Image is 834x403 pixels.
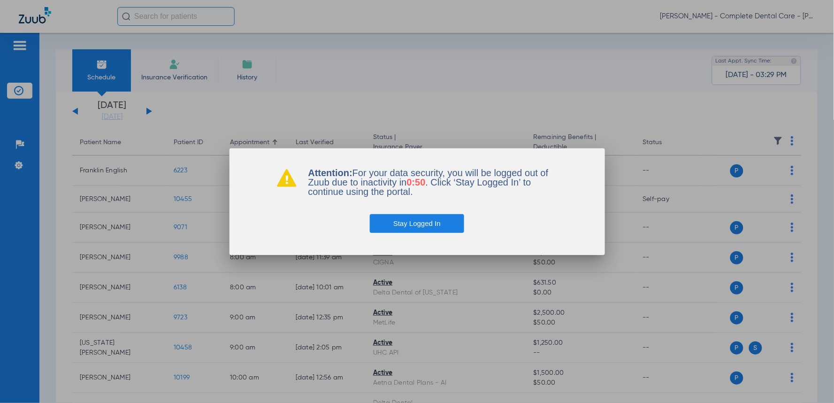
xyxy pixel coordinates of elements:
[308,168,558,196] p: For your data security, you will be logged out of Zuub due to inactivity in . Click ‘Stay Logged ...
[276,168,297,187] img: warning
[407,177,426,187] span: 0:50
[308,168,352,178] b: Attention:
[787,358,834,403] iframe: Chat Widget
[370,214,464,233] button: Stay Logged In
